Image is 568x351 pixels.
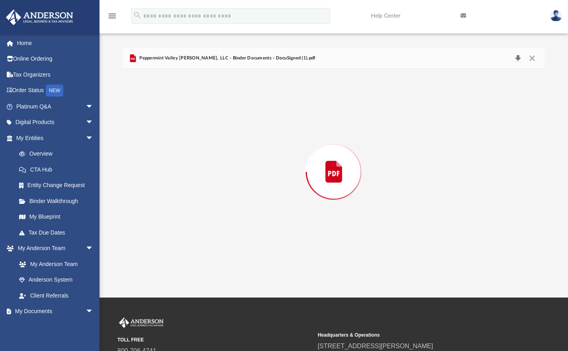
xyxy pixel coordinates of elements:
a: My Documentsarrow_drop_down [6,304,101,319]
a: Digital Productsarrow_drop_down [6,114,105,130]
span: arrow_drop_down [86,114,101,131]
span: Peppermint Valley [PERSON_NAME], LLC - Binder Documents - DocuSigned (1).pdf [138,55,315,62]
a: Home [6,35,105,51]
div: NEW [46,85,63,97]
button: Close [525,53,539,64]
a: Overview [11,146,105,162]
a: menu [107,15,117,21]
a: Anderson System [11,272,101,288]
a: Tax Organizers [6,67,105,83]
div: Preview [123,48,545,275]
small: Headquarters & Operations [318,331,512,339]
i: menu [107,11,117,21]
a: Online Ordering [6,51,105,67]
a: My Entitiesarrow_drop_down [6,130,105,146]
img: Anderson Advisors Platinum Portal [4,10,76,25]
i: search [133,11,142,20]
a: My Blueprint [11,209,101,225]
a: CTA Hub [11,162,105,177]
a: Tax Due Dates [11,225,105,241]
small: TOLL FREE [117,336,312,343]
a: Box [11,319,98,335]
a: Order StatusNEW [6,83,105,99]
button: Download [511,53,525,64]
a: Entity Change Request [11,177,105,193]
a: My Anderson Teamarrow_drop_down [6,241,101,256]
a: Binder Walkthrough [11,193,105,209]
span: arrow_drop_down [86,99,101,115]
a: Platinum Q&Aarrow_drop_down [6,99,105,114]
a: My Anderson Team [11,256,98,272]
a: Client Referrals [11,288,101,304]
span: arrow_drop_down [86,304,101,320]
img: User Pic [550,10,562,22]
img: Anderson Advisors Platinum Portal [117,317,165,328]
a: [STREET_ADDRESS][PERSON_NAME] [318,343,433,349]
span: arrow_drop_down [86,130,101,146]
span: arrow_drop_down [86,241,101,257]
